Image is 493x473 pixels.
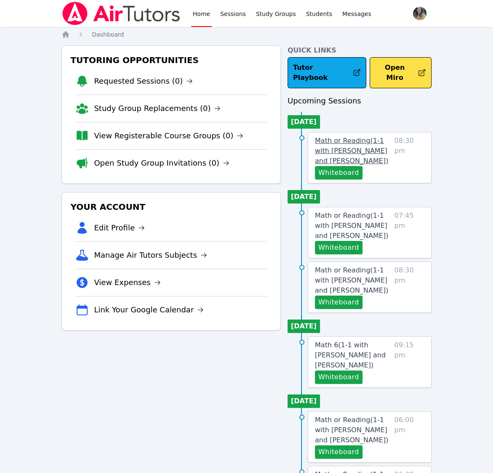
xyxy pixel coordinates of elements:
[315,296,362,309] button: Whiteboard
[288,394,320,408] li: [DATE]
[315,211,391,241] a: Math or Reading(1-1 with [PERSON_NAME] and [PERSON_NAME])
[342,10,371,18] span: Messages
[92,30,124,39] a: Dashboard
[94,103,221,114] a: Study Group Replacements (0)
[94,277,160,288] a: View Expenses
[69,199,274,214] h3: Your Account
[92,31,124,38] span: Dashboard
[394,211,424,254] span: 07:45 pm
[288,320,320,333] li: [DATE]
[94,130,243,142] a: View Registerable Course Groups (0)
[94,157,229,169] a: Open Study Group Invitations (0)
[94,249,207,261] a: Manage Air Tutors Subjects
[315,415,391,445] a: Math or Reading(1-1 with [PERSON_NAME] and [PERSON_NAME])
[94,304,204,316] a: Link Your Google Calendar
[394,340,424,384] span: 09:15 pm
[288,45,432,55] h4: Quick Links
[315,265,391,296] a: Math or Reading(1-1 with [PERSON_NAME] and [PERSON_NAME])
[315,370,362,384] button: Whiteboard
[315,211,388,240] span: Math or Reading ( 1-1 with [PERSON_NAME] and [PERSON_NAME] )
[315,416,388,444] span: Math or Reading ( 1-1 with [PERSON_NAME] and [PERSON_NAME] )
[94,222,145,234] a: Edit Profile
[69,53,274,68] h3: Tutoring Opportunities
[315,340,391,370] a: Math 6(1-1 with [PERSON_NAME] and [PERSON_NAME])
[315,137,388,165] span: Math or Reading ( 1-1 with [PERSON_NAME] and [PERSON_NAME] )
[94,75,193,87] a: Requested Sessions (0)
[315,166,362,180] button: Whiteboard
[315,341,386,369] span: Math 6 ( 1-1 with [PERSON_NAME] and [PERSON_NAME] )
[394,415,424,459] span: 06:00 pm
[315,241,362,254] button: Whiteboard
[370,57,431,88] button: Open Miro
[394,136,424,180] span: 08:30 pm
[315,136,391,166] a: Math or Reading(1-1 with [PERSON_NAME] and [PERSON_NAME])
[288,57,367,88] a: Tutor Playbook
[288,115,320,129] li: [DATE]
[288,190,320,203] li: [DATE]
[61,2,181,25] img: Air Tutors
[315,266,388,294] span: Math or Reading ( 1-1 with [PERSON_NAME] and [PERSON_NAME] )
[288,95,432,107] h3: Upcoming Sessions
[315,445,362,459] button: Whiteboard
[394,265,424,309] span: 08:30 pm
[61,30,431,39] nav: Breadcrumb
